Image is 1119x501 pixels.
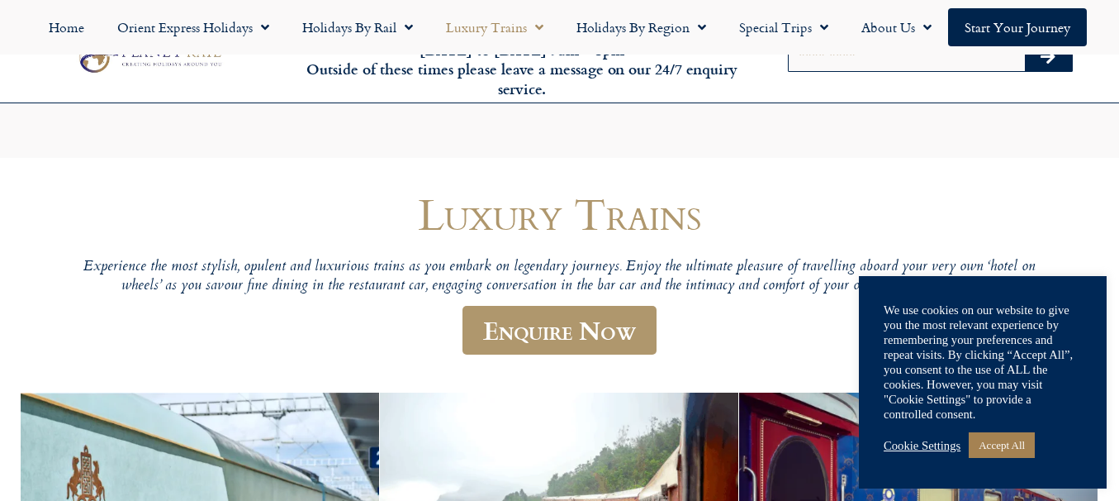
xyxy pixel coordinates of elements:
[723,8,845,46] a: Special Trips
[429,8,560,46] a: Luxury Trains
[560,8,723,46] a: Holidays by Region
[64,189,1055,238] h1: Luxury Trains
[948,8,1087,46] a: Start your Journey
[101,8,286,46] a: Orient Express Holidays
[286,8,429,46] a: Holidays by Rail
[64,258,1055,297] p: Experience the most stylish, opulent and luxurious trains as you embark on legendary journeys. En...
[73,39,225,76] img: Planet Rail Train Holidays Logo
[462,306,657,355] a: Enquire Now
[884,303,1082,422] div: We use cookies on our website to give you the most relevant experience by remembering your prefer...
[969,432,1035,458] a: Accept All
[884,438,960,453] a: Cookie Settings
[32,8,101,46] a: Home
[845,8,948,46] a: About Us
[302,41,742,98] h6: [DATE] to [DATE] 9am – 5pm Outside of these times please leave a message on our 24/7 enquiry serv...
[8,8,1111,46] nav: Menu
[1025,45,1073,71] button: Search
